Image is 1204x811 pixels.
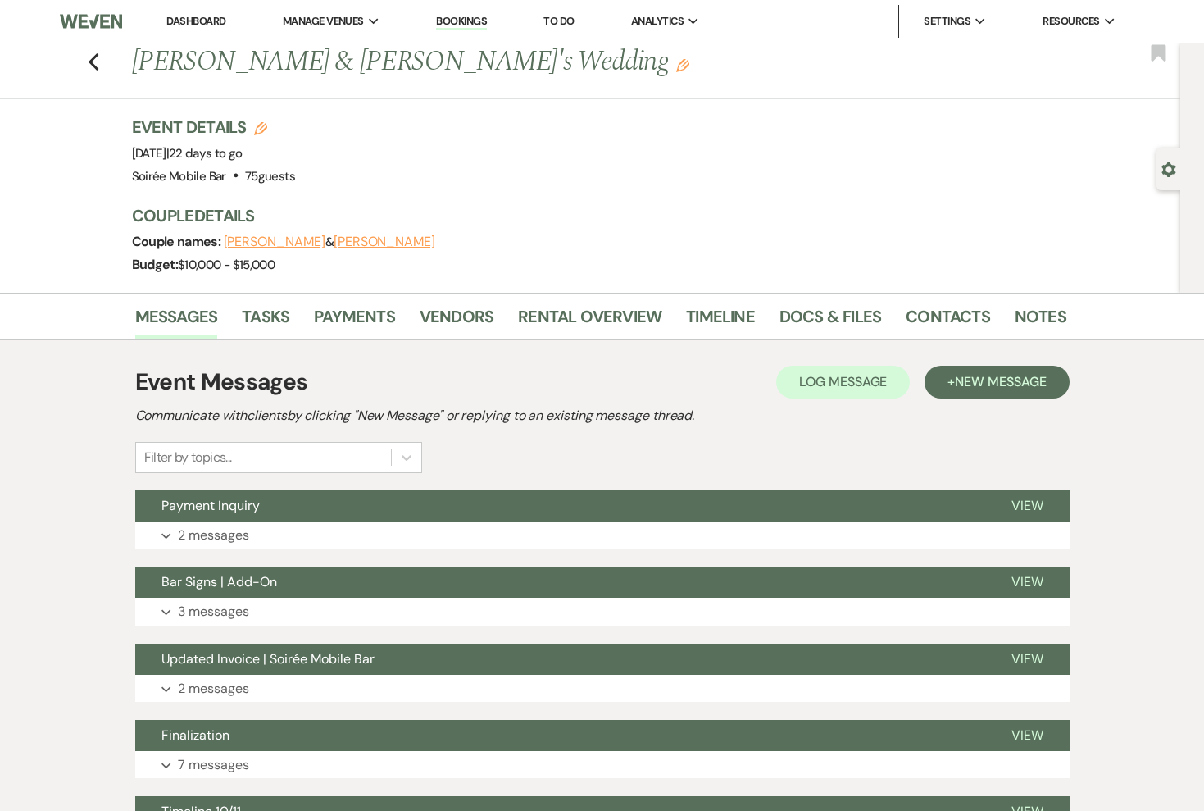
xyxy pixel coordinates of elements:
[245,168,295,185] span: 75 guests
[224,234,435,250] span: &
[135,490,985,522] button: Payment Inquiry
[135,675,1070,703] button: 2 messages
[135,522,1070,549] button: 2 messages
[1011,573,1043,590] span: View
[60,4,121,39] img: Weven Logo
[985,490,1070,522] button: View
[906,303,990,339] a: Contacts
[543,14,574,28] a: To Do
[955,373,1046,390] span: New Message
[144,448,232,467] div: Filter by topics...
[1043,13,1099,30] span: Resources
[985,567,1070,598] button: View
[132,204,1050,227] h3: Couple Details
[135,303,218,339] a: Messages
[161,650,375,667] span: Updated Invoice | Soirée Mobile Bar
[776,366,910,399] button: Log Message
[631,13,684,30] span: Analytics
[1161,161,1176,176] button: Open lead details
[178,257,275,273] span: $10,000 - $15,000
[166,14,225,28] a: Dashboard
[985,720,1070,751] button: View
[283,13,364,30] span: Manage Venues
[161,497,260,514] span: Payment Inquiry
[224,235,325,248] button: [PERSON_NAME]
[132,256,179,273] span: Budget:
[1011,497,1043,514] span: View
[169,145,243,162] span: 22 days to go
[132,145,243,162] span: [DATE]
[1011,727,1043,744] span: View
[925,366,1069,399] button: +New Message
[166,145,243,162] span: |
[518,303,661,339] a: Rental Overview
[132,233,224,250] span: Couple names:
[686,303,755,339] a: Timeline
[676,57,689,72] button: Edit
[135,720,985,751] button: Finalization
[178,678,249,699] p: 2 messages
[178,754,249,776] p: 7 messages
[132,116,295,139] h3: Event Details
[135,406,1070,426] h2: Communicate with clients by clicking "New Message" or replying to an existing message thread.
[135,567,985,598] button: Bar Signs | Add-On
[924,13,970,30] span: Settings
[779,303,881,339] a: Docs & Files
[178,525,249,546] p: 2 messages
[132,43,866,82] h1: [PERSON_NAME] & [PERSON_NAME]'s Wedding
[420,303,493,339] a: Vendors
[132,168,226,185] span: Soirée Mobile Bar
[135,365,308,399] h1: Event Messages
[135,751,1070,779] button: 7 messages
[436,14,487,30] a: Bookings
[178,601,249,622] p: 3 messages
[161,573,277,590] span: Bar Signs | Add-On
[314,303,395,339] a: Payments
[799,373,887,390] span: Log Message
[135,598,1070,626] button: 3 messages
[242,303,289,339] a: Tasks
[334,235,435,248] button: [PERSON_NAME]
[135,644,985,675] button: Updated Invoice | Soirée Mobile Bar
[985,644,1070,675] button: View
[161,727,229,744] span: Finalization
[1015,303,1066,339] a: Notes
[1011,650,1043,667] span: View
